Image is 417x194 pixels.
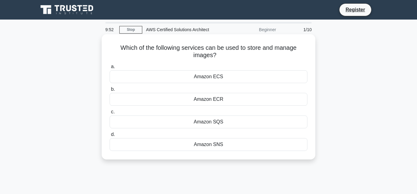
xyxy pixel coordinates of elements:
[111,64,115,69] span: a.
[226,24,280,36] div: Beginner
[102,24,119,36] div: 9:52
[111,132,115,137] span: d.
[142,24,226,36] div: AWS Certified Solutions Architect
[110,93,307,106] div: Amazon ECR
[280,24,315,36] div: 1/10
[111,86,115,92] span: b.
[109,44,308,59] h5: Which of the following services can be used to store and manage images?
[110,115,307,128] div: Amazon SQS
[342,6,369,13] a: Register
[110,138,307,151] div: Amazon SNS
[111,109,114,114] span: c.
[119,26,142,34] a: Stop
[110,70,307,83] div: Amazon ECS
